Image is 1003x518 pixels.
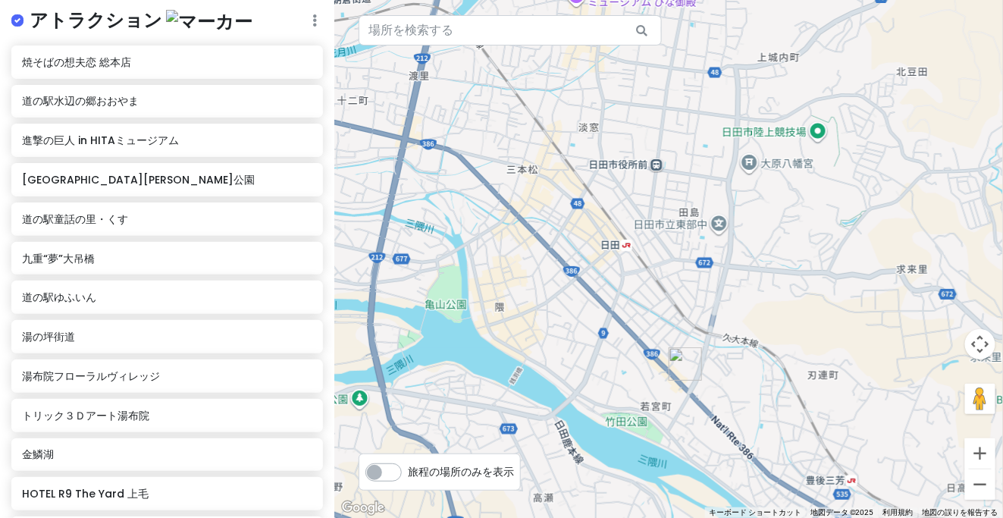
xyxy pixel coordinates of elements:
[22,93,139,108] font: 道の駅水辺の郷おおやま
[965,438,995,469] button: ズームイン
[709,507,801,518] button: キーボード争奪
[965,384,995,414] button: 地図上にペグマンを落として、ストリートビューを開きます
[22,447,54,462] font: 金鱗湖
[22,369,160,384] font: 湯布院フローラルヴィレッジ
[22,329,75,344] font: 湯の坪街道
[923,508,998,516] a: 地図の誤りを報告する
[22,486,149,501] font: HOTEL R9 The Yard 上毛
[669,347,702,381] div: 焼そばの想夫恋 総本店
[359,15,662,46] input: 場所を検索する
[22,133,179,148] font: 進撃の巨人 in HITAミュージアム
[22,251,95,266] font: 九重“夢”大吊橋
[883,508,914,516] a: 利用規約
[338,498,388,518] a: Google マップでこの地域を開きます（新しいウィンドウが開きます）
[338,498,388,518] img: グーグル
[810,508,874,516] font: 地図データ ©2025
[166,10,252,33] img: マーカー
[22,408,149,423] font: トリック３Ｄアート湯布院
[965,469,995,500] button: ズームアウト
[22,172,255,187] font: [GEOGRAPHIC_DATA][PERSON_NAME]公園
[965,329,995,359] button: 地図のカメラコントロール
[408,464,514,479] font: 旅程の場所のみを表示
[22,290,96,305] font: 道の駅ゆふいん
[22,55,131,70] font: 焼そばの想夫恋 総本店
[22,212,128,227] font: 道の駅童話の里・くす
[30,8,162,33] font: アトラクション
